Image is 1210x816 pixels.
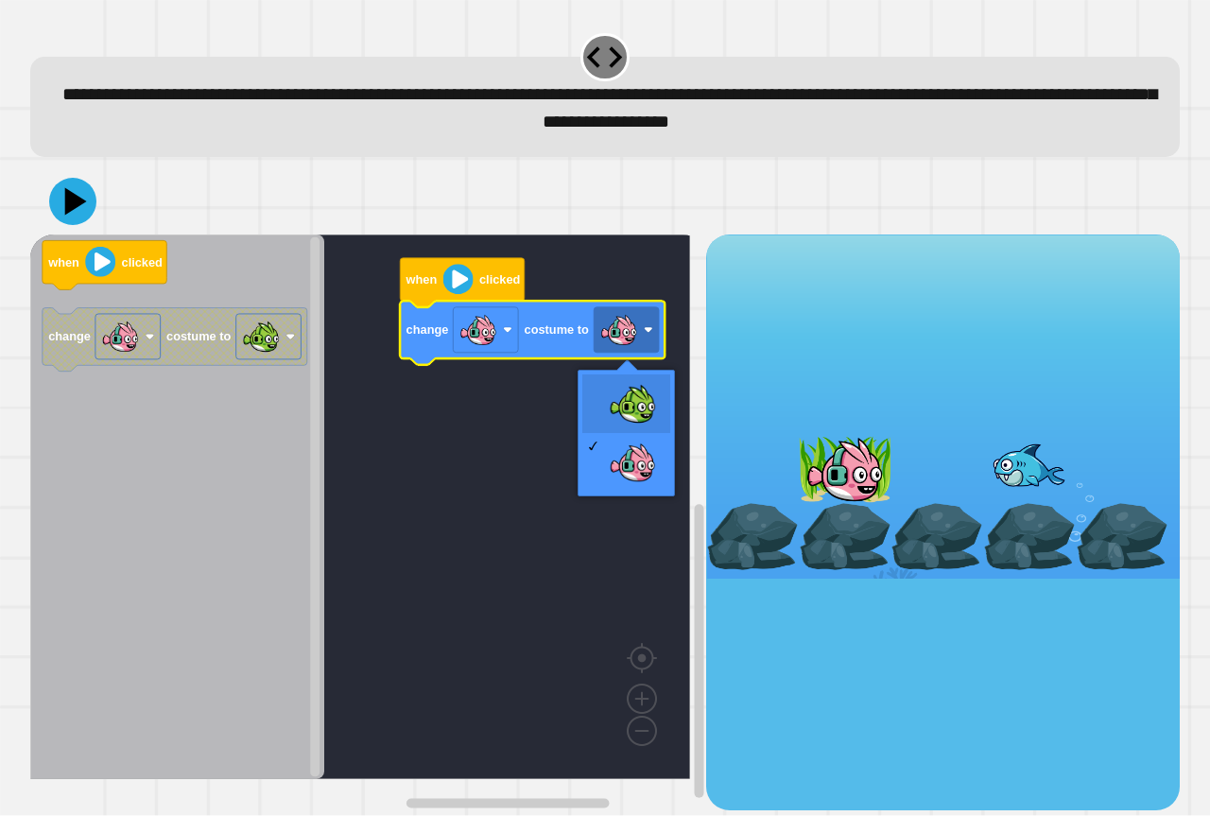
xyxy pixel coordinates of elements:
[48,330,91,344] text: change
[122,255,163,269] text: clicked
[406,273,438,287] text: when
[609,380,656,427] img: GreenFish
[525,323,589,338] text: costume to
[609,439,656,486] img: PinkFish
[30,234,706,809] div: Blockly Workspace
[47,255,79,269] text: when
[166,330,231,344] text: costume to
[406,323,449,338] text: change
[479,273,520,287] text: clicked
